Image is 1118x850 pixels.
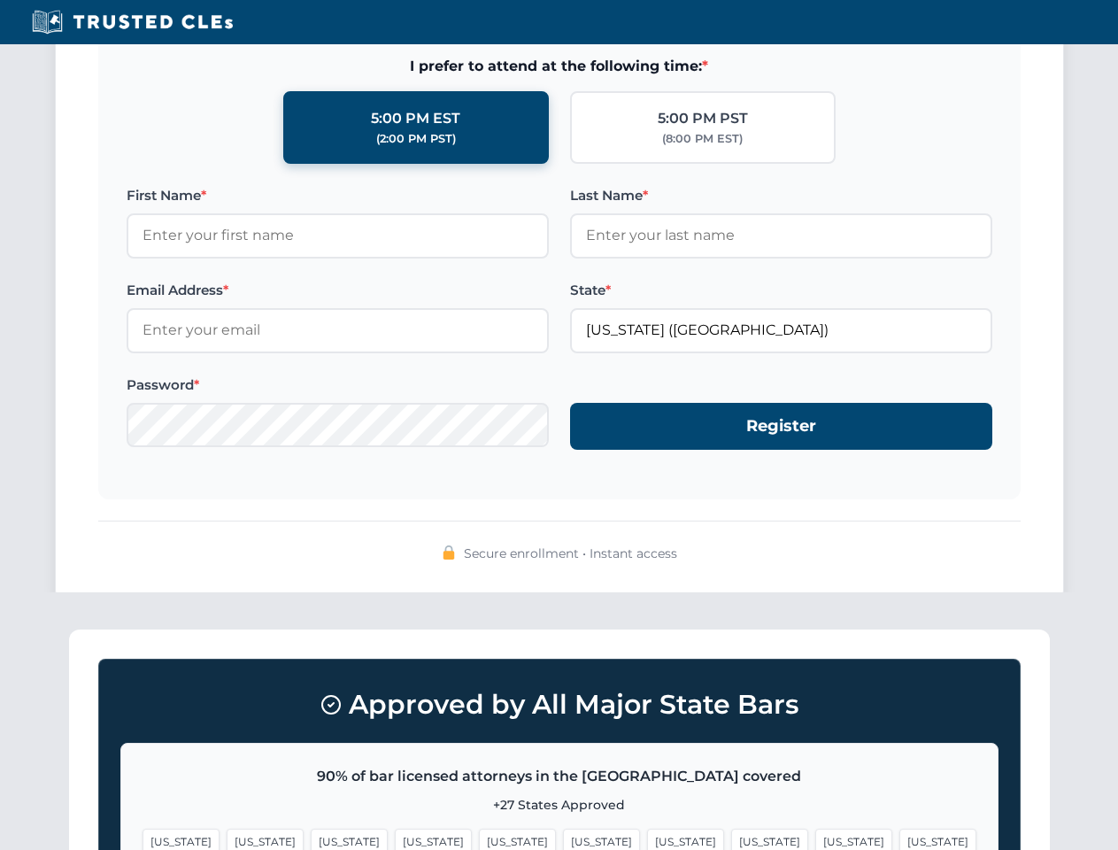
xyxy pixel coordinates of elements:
[570,308,992,352] input: Florida (FL)
[127,213,549,258] input: Enter your first name
[120,681,998,729] h3: Approved by All Major State Bars
[143,795,976,815] p: +27 States Approved
[662,130,743,148] div: (8:00 PM EST)
[442,545,456,560] img: 🔒
[27,9,238,35] img: Trusted CLEs
[658,107,748,130] div: 5:00 PM PST
[464,544,677,563] span: Secure enrollment • Instant access
[143,765,976,788] p: 90% of bar licensed attorneys in the [GEOGRAPHIC_DATA] covered
[570,213,992,258] input: Enter your last name
[127,375,549,396] label: Password
[570,280,992,301] label: State
[127,55,992,78] span: I prefer to attend at the following time:
[127,308,549,352] input: Enter your email
[371,107,460,130] div: 5:00 PM EST
[127,185,549,206] label: First Name
[127,280,549,301] label: Email Address
[570,185,992,206] label: Last Name
[376,130,456,148] div: (2:00 PM PST)
[570,403,992,450] button: Register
